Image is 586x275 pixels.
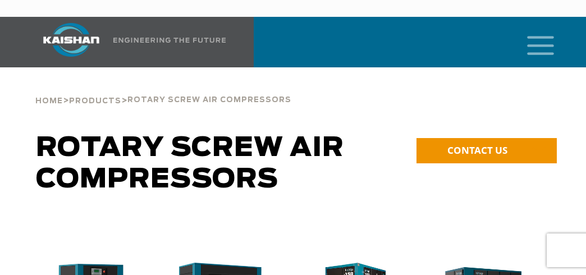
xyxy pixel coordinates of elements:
a: CONTACT US [416,138,557,163]
span: Products [69,98,121,105]
img: Engineering the future [113,38,226,43]
div: > > [35,67,291,110]
span: CONTACT US [447,144,507,157]
img: kaishan logo [29,23,113,57]
a: Products [69,95,121,106]
a: mobile menu [523,33,542,52]
span: Rotary Screw Air Compressors [36,135,344,193]
a: Kaishan USA [29,17,228,67]
span: Rotary Screw Air Compressors [127,97,291,104]
span: Home [35,98,63,105]
a: Home [35,95,63,106]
